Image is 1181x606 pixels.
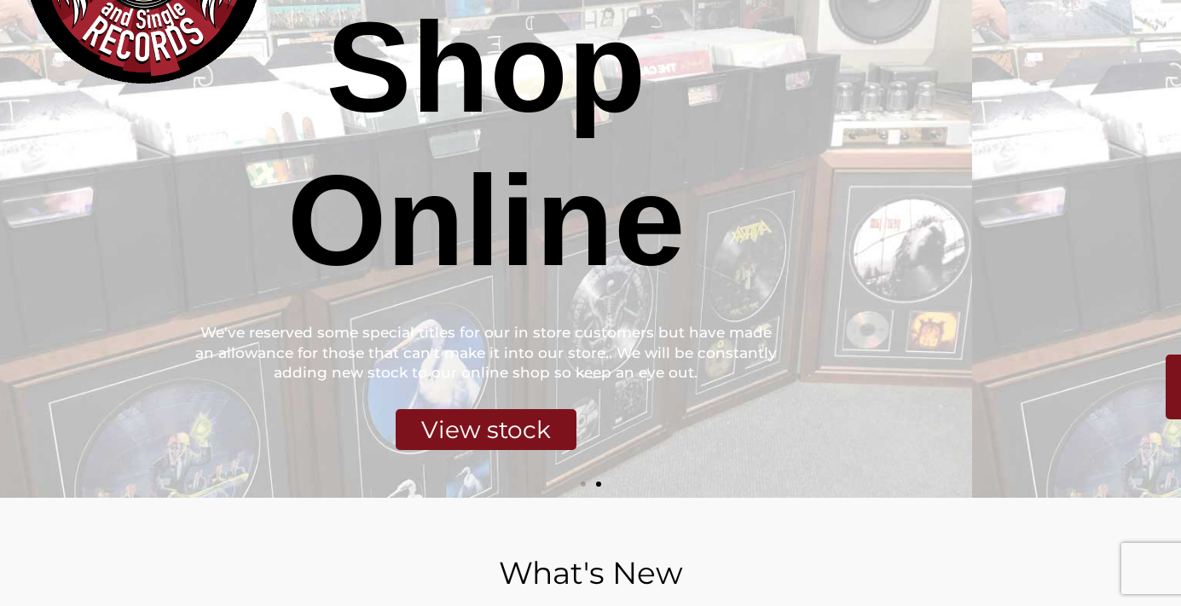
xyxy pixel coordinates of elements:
[581,482,586,487] span: Go to slide 1
[194,323,779,384] div: We've reserved some special titles for our in store customers but have made an allowance for thos...
[596,482,601,487] span: Go to slide 2
[396,409,576,450] div: View stock
[43,557,1138,588] h2: What's New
